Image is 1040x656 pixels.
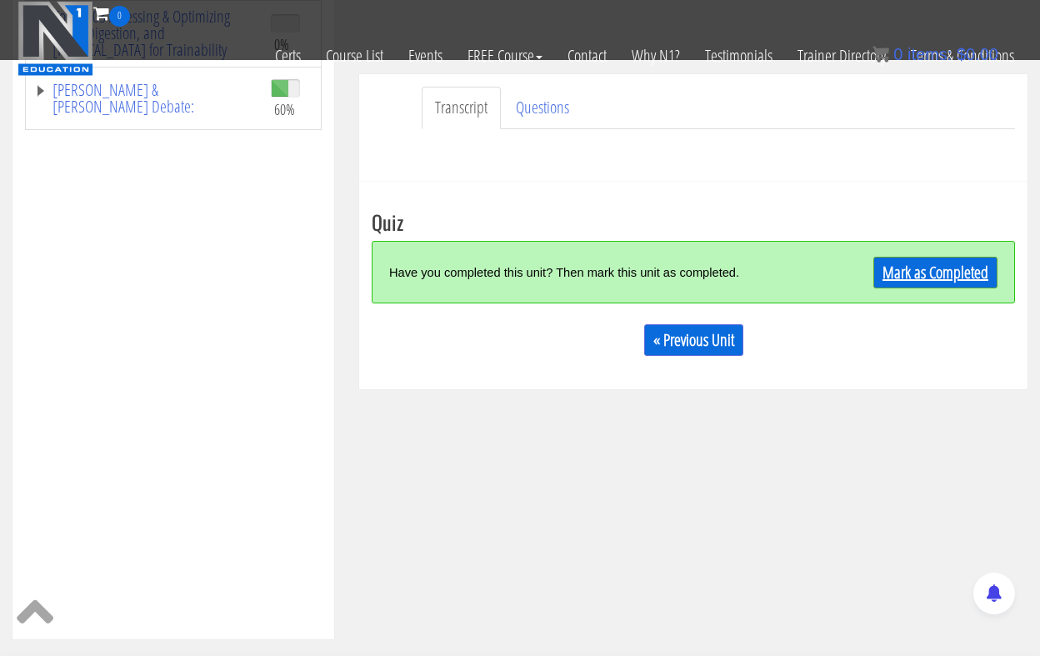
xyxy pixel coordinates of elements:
a: FREE Course [455,27,555,85]
a: [PERSON_NAME] & [PERSON_NAME] Debate: [34,82,254,115]
span: $ [957,45,966,63]
a: Questions [502,87,582,129]
a: Contact [555,27,619,85]
a: Mark as Completed [873,257,997,288]
a: « Previous Unit [644,324,743,356]
span: 60% [274,100,295,118]
div: Have you completed this unit? Then mark this unit as completed. [389,254,838,290]
a: Trainer Directory [785,27,898,85]
a: Testimonials [692,27,785,85]
a: Certs [262,27,313,85]
a: Events [396,27,455,85]
a: Transcript [422,87,501,129]
a: 0 [93,2,130,24]
span: items: [907,45,952,63]
bdi: 0.00 [957,45,998,63]
a: 0 items: $0.00 [872,45,998,63]
span: 0 [893,45,902,63]
a: Course List [313,27,396,85]
img: icon11.png [872,46,889,63]
a: Why N1? [619,27,692,85]
img: n1-education [17,1,93,76]
span: 0 [109,6,130,27]
h3: Quiz [372,211,1015,233]
a: Terms & Conditions [898,27,1027,85]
